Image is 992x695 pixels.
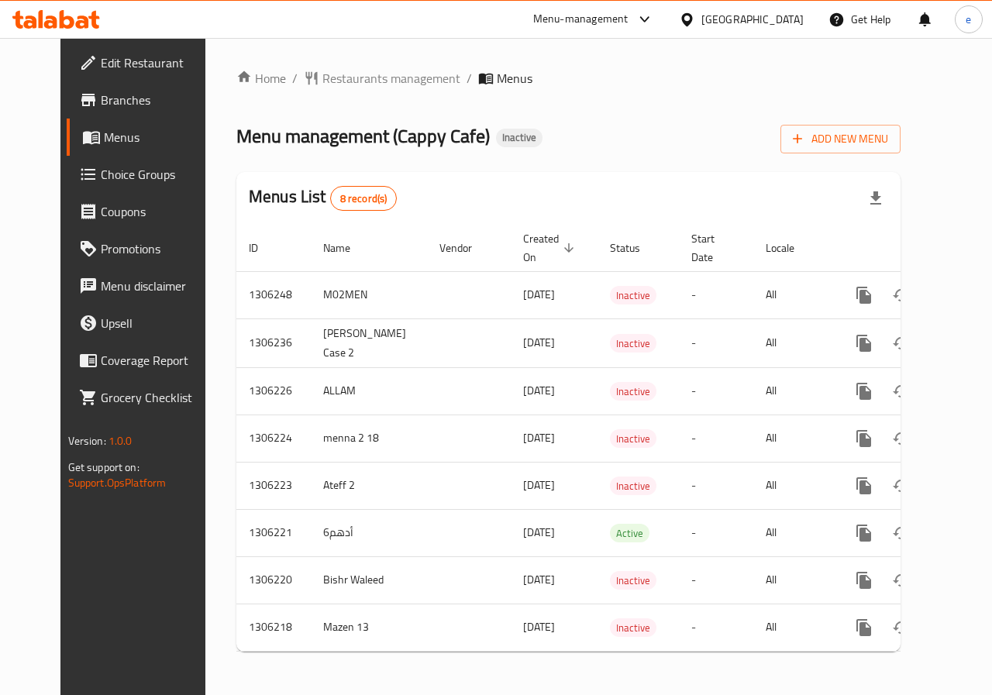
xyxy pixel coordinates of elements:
span: Created On [523,229,579,267]
button: Change Status [883,325,920,362]
span: Inactive [610,287,656,304]
a: Coupons [67,193,226,230]
td: [PERSON_NAME] Case 2 [311,318,427,367]
td: M02MEN [311,271,427,318]
div: Inactive [496,129,542,147]
a: Support.OpsPlatform [68,473,167,493]
span: Coverage Report [101,351,214,370]
button: more [846,467,883,504]
span: [DATE] [523,284,555,304]
button: Change Status [883,467,920,504]
div: Inactive [610,571,656,590]
div: Menu-management [533,10,629,29]
div: Total records count [330,186,398,211]
span: Inactive [610,335,656,353]
td: - [679,367,753,415]
a: Coverage Report [67,342,226,379]
span: [DATE] [523,569,555,590]
td: 1306224 [236,415,311,462]
button: Change Status [883,514,920,552]
span: Menus [104,128,214,146]
a: Menu disclaimer [67,267,226,304]
span: Locale [766,239,815,257]
span: Edit Restaurant [101,53,214,72]
td: Mazen 13 [311,604,427,651]
td: 1306221 [236,509,311,556]
span: Restaurants management [322,69,460,88]
span: Menus [497,69,532,88]
td: - [679,318,753,367]
td: All [753,415,833,462]
span: Menu management ( Cappy Cafe ) [236,119,490,153]
div: Active [610,524,649,542]
span: e [966,11,971,28]
button: Change Status [883,373,920,410]
a: Promotions [67,230,226,267]
td: أدهم6 [311,509,427,556]
span: Inactive [610,430,656,448]
button: Change Status [883,277,920,314]
span: Version: [68,431,106,451]
div: Inactive [610,618,656,637]
td: 1306236 [236,318,311,367]
td: - [679,556,753,604]
span: [DATE] [523,522,555,542]
nav: breadcrumb [236,69,901,88]
span: [DATE] [523,617,555,637]
span: Status [610,239,660,257]
td: All [753,367,833,415]
a: Home [236,69,286,88]
a: Grocery Checklist [67,379,226,416]
td: All [753,318,833,367]
span: Add New Menu [793,129,888,149]
td: 1306248 [236,271,311,318]
td: All [753,509,833,556]
button: Change Status [883,562,920,599]
td: 1306218 [236,604,311,651]
span: Upsell [101,314,214,332]
span: Inactive [496,131,542,144]
div: Inactive [610,334,656,353]
span: 8 record(s) [331,191,397,206]
td: 1306226 [236,367,311,415]
span: Menu disclaimer [101,277,214,295]
span: Promotions [101,239,214,258]
td: - [679,509,753,556]
td: 1306220 [236,556,311,604]
span: ID [249,239,278,257]
span: Inactive [610,619,656,637]
td: - [679,462,753,509]
span: 1.0.0 [108,431,133,451]
span: [DATE] [523,475,555,495]
td: - [679,604,753,651]
div: [GEOGRAPHIC_DATA] [701,11,804,28]
td: ALLAM [311,367,427,415]
span: Inactive [610,572,656,590]
span: [DATE] [523,332,555,353]
span: Active [610,525,649,542]
span: Inactive [610,477,656,495]
td: All [753,556,833,604]
span: Coupons [101,202,214,221]
a: Restaurants management [304,69,460,88]
a: Edit Restaurant [67,44,226,81]
span: [DATE] [523,428,555,448]
td: Ateff 2 [311,462,427,509]
li: / [467,69,472,88]
td: - [679,415,753,462]
button: more [846,277,883,314]
a: Upsell [67,304,226,342]
td: menna 2 18 [311,415,427,462]
button: Add New Menu [780,125,901,153]
span: [DATE] [523,380,555,401]
td: All [753,604,833,651]
td: All [753,271,833,318]
td: Bishr Waleed [311,556,427,604]
span: Start Date [691,229,735,267]
div: Export file [857,180,894,217]
button: more [846,420,883,457]
button: more [846,373,883,410]
span: Branches [101,91,214,109]
td: 1306223 [236,462,311,509]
